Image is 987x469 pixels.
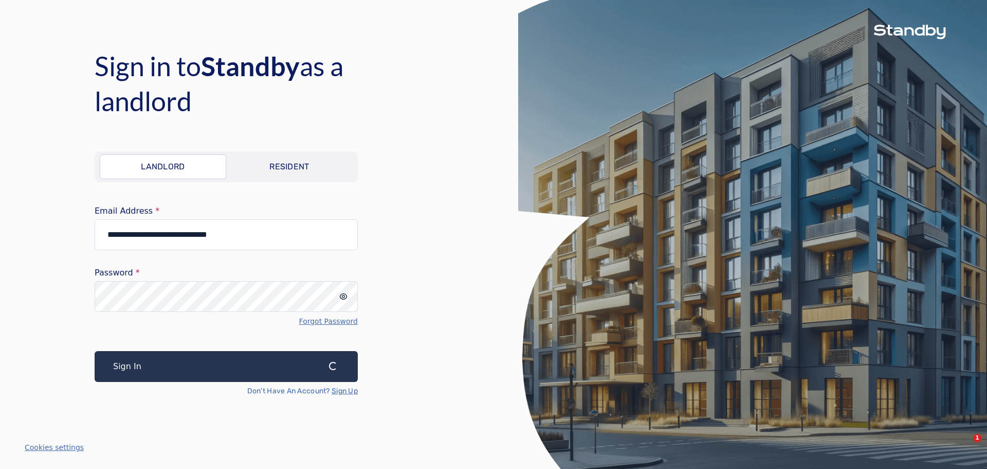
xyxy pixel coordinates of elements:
[332,386,358,396] a: Sign Up
[269,161,309,173] p: Resident
[95,219,358,250] input: email
[95,269,358,277] label: Password
[95,207,358,215] label: Email Address
[201,50,300,82] span: Standby
[25,442,84,453] button: Cookies settings
[100,154,226,179] a: Landlord
[299,316,358,326] a: Forgot Password
[95,281,358,312] input: password
[141,161,185,173] p: Landlord
[973,434,981,442] span: 1
[247,386,358,396] p: Don't Have An Account?
[339,292,348,301] div: input icon
[226,154,353,179] a: Resident
[952,434,977,459] iframe: Intercom live chat
[95,48,424,118] h4: Sign in to as a landlord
